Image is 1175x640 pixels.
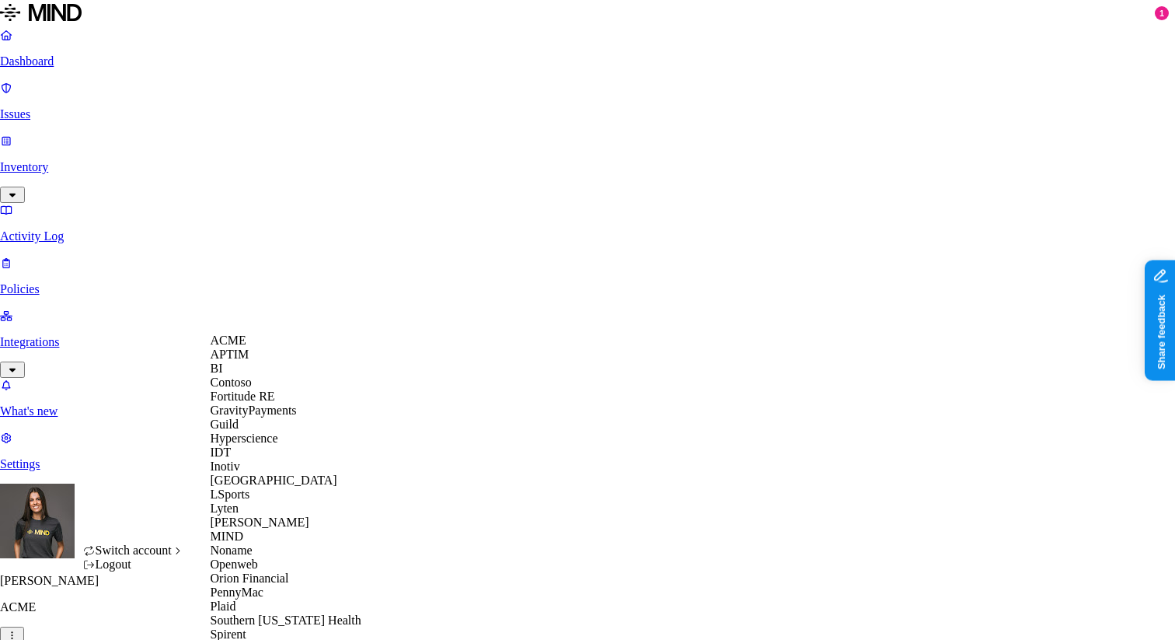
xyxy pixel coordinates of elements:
[211,586,263,599] span: PennyMac
[211,502,239,515] span: Lyten
[211,558,258,571] span: Openweb
[211,404,297,417] span: GravityPayments
[96,544,172,557] span: Switch account
[211,418,239,431] span: Guild
[211,446,232,459] span: IDT
[211,348,249,361] span: APTIM
[211,334,246,347] span: ACME
[211,362,223,375] span: BI
[211,600,236,613] span: Plaid
[211,544,253,557] span: Noname
[211,432,278,445] span: Hyperscience
[211,390,275,403] span: Fortitude RE
[211,530,244,543] span: MIND
[83,558,184,572] div: Logout
[211,572,289,585] span: Orion Financial
[211,488,250,501] span: LSports
[211,376,252,389] span: Contoso
[211,516,309,529] span: [PERSON_NAME]
[211,474,337,487] span: [GEOGRAPHIC_DATA]
[211,614,361,627] span: Southern [US_STATE] Health
[211,460,240,473] span: Inotiv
